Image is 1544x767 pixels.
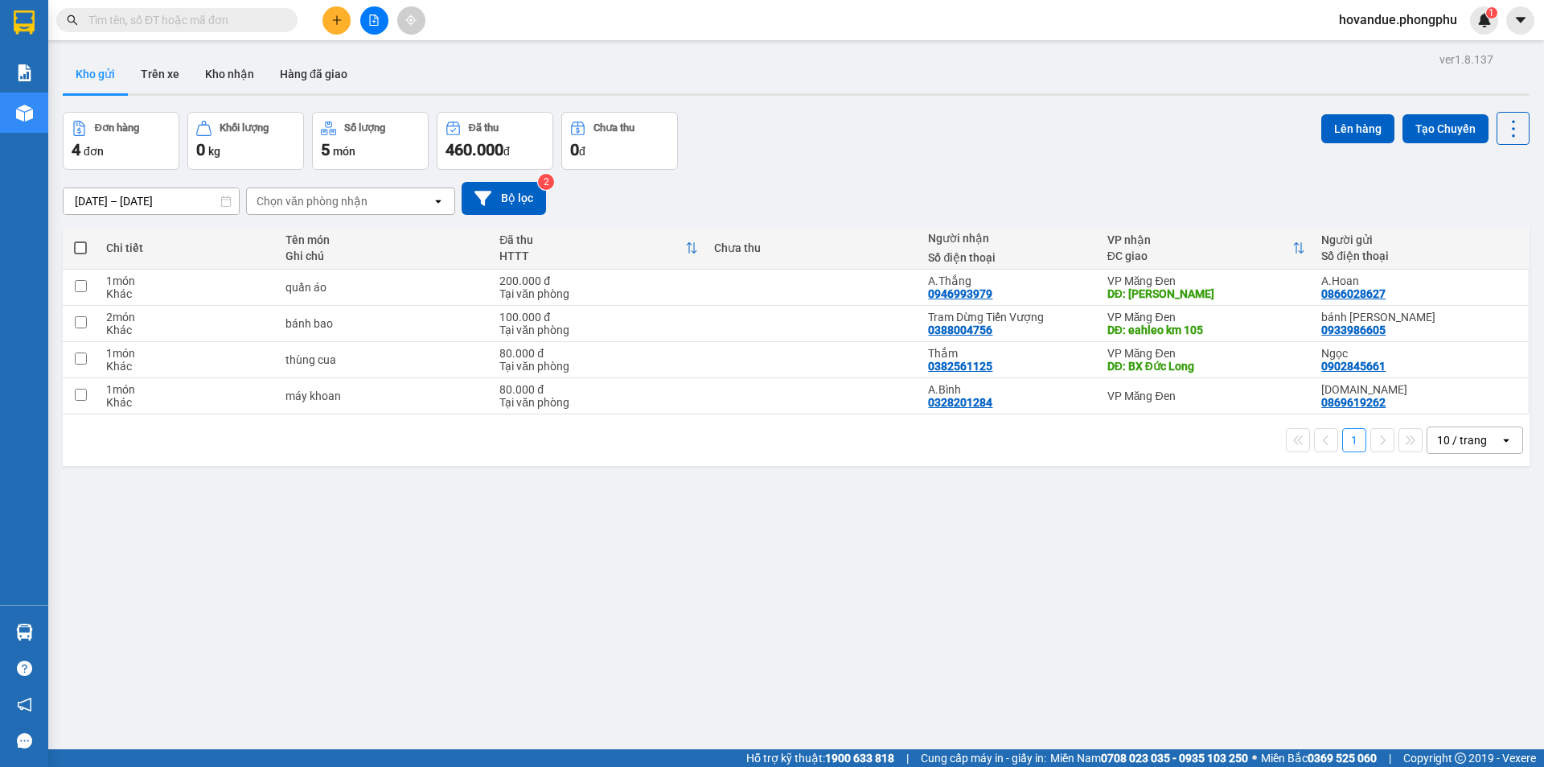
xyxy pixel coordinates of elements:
[106,274,269,287] div: 1 món
[579,145,585,158] span: đ
[432,195,445,208] svg: open
[462,182,546,215] button: Bộ lọc
[1342,428,1366,452] button: 1
[1101,752,1248,765] strong: 0708 023 035 - 0935 103 250
[714,241,913,254] div: Chưa thu
[128,55,192,93] button: Trên xe
[1326,10,1470,30] span: hovandue.phongphu
[267,55,360,93] button: Hàng đã giao
[1107,274,1306,287] div: VP Măng Đen
[106,347,269,360] div: 1 món
[825,752,894,765] strong: 1900 633 818
[1321,114,1394,143] button: Lên hàng
[1252,755,1257,761] span: ⚪️
[570,140,579,159] span: 0
[1489,7,1494,19] span: 1
[1500,434,1513,447] svg: open
[106,396,269,409] div: Khác
[1513,13,1528,27] span: caret-down
[499,360,698,373] div: Tại văn phòng
[503,145,510,158] span: đ
[397,6,425,35] button: aim
[17,697,32,712] span: notification
[561,112,678,170] button: Chưa thu0đ
[192,55,267,93] button: Kho nhận
[331,14,343,26] span: plus
[106,311,269,324] div: 2 món
[1477,13,1492,27] img: icon-new-feature
[1321,324,1386,336] div: 0933986605
[106,324,269,336] div: Khác
[1486,7,1497,19] sup: 1
[1321,287,1386,300] div: 0866028627
[17,733,32,748] span: message
[1455,753,1466,764] span: copyright
[1107,324,1306,336] div: DĐ: eahleo km 105
[928,347,1090,360] div: Thắm
[220,122,269,134] div: Khối lượng
[368,14,380,26] span: file-add
[95,122,139,134] div: Đơn hàng
[1437,432,1487,448] div: 10 / trang
[67,14,78,26] span: search
[1402,114,1489,143] button: Tạo Chuyến
[499,383,698,396] div: 80.000 đ
[499,274,698,287] div: 200.000 đ
[1321,311,1520,324] div: bánh Bao Minh Hảo
[1321,249,1520,262] div: Số điện thoại
[16,105,33,122] img: warehouse-icon
[1261,749,1377,767] span: Miền Bắc
[1107,233,1293,246] div: VP nhận
[106,383,269,396] div: 1 món
[16,624,33,641] img: warehouse-icon
[360,6,388,35] button: file-add
[322,6,351,35] button: plus
[106,360,269,373] div: Khác
[1321,396,1386,409] div: 0869619262
[499,311,698,324] div: 100.000 đ
[321,140,330,159] span: 5
[285,249,484,262] div: Ghi chú
[1506,6,1534,35] button: caret-down
[928,383,1090,396] div: A.Bình
[437,112,553,170] button: Đã thu460.000đ
[285,317,484,330] div: bánh bao
[344,122,385,134] div: Số lượng
[17,661,32,676] span: question-circle
[491,227,706,270] th: Toggle SortBy
[1050,749,1248,767] span: Miền Nam
[1321,347,1520,360] div: Ngọc
[16,64,33,81] img: solution-icon
[84,145,104,158] span: đơn
[405,14,417,26] span: aim
[1321,233,1520,246] div: Người gửi
[285,281,484,294] div: quần áo
[257,193,368,209] div: Chọn văn phòng nhận
[106,287,269,300] div: Khác
[928,232,1090,245] div: Người nhận
[499,347,698,360] div: 80.000 đ
[928,274,1090,287] div: A.Thắng
[469,122,499,134] div: Đã thu
[538,174,554,190] sup: 2
[1107,249,1293,262] div: ĐC giao
[64,188,239,214] input: Select a date range.
[312,112,429,170] button: Số lượng5món
[285,353,484,366] div: thùng cua
[106,241,269,254] div: Chi tiết
[1389,749,1391,767] span: |
[1099,227,1314,270] th: Toggle SortBy
[1308,752,1377,765] strong: 0369 525 060
[1439,51,1493,68] div: ver 1.8.137
[499,249,685,262] div: HTTT
[187,112,304,170] button: Khối lượng0kg
[921,749,1046,767] span: Cung cấp máy in - giấy in:
[928,360,992,373] div: 0382561125
[499,396,698,409] div: Tại văn phòng
[746,749,894,767] span: Hỗ trợ kỹ thuật:
[285,390,484,402] div: máy khoan
[1107,287,1306,300] div: DĐ: Gia Lai
[1321,274,1520,287] div: A.Hoan
[72,140,80,159] span: 4
[928,311,1090,324] div: Tram Dừng Tiến Vượng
